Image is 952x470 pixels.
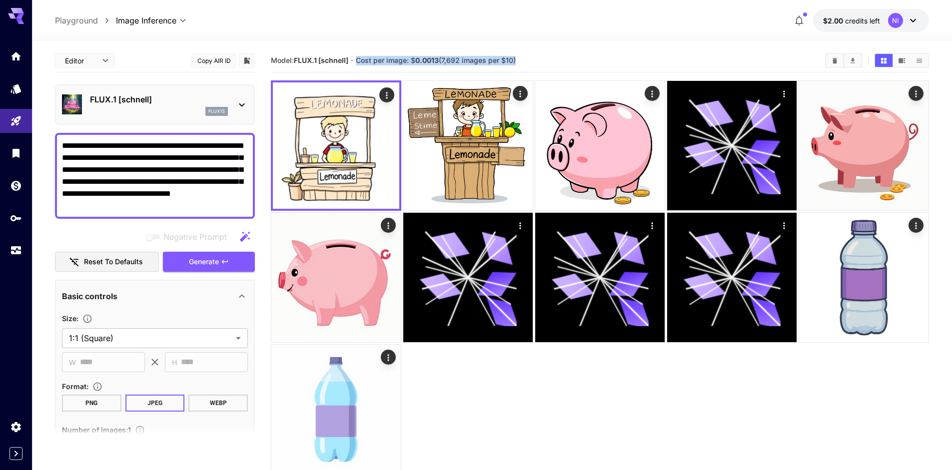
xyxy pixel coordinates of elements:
[813,9,929,32] button: $2.00NI
[645,86,660,101] div: Actions
[62,395,121,412] button: PNG
[381,350,396,365] div: Actions
[799,213,929,342] img: 2Q==
[69,357,76,368] span: W
[535,81,665,210] img: Z
[62,382,88,391] span: Format :
[55,252,159,272] button: Reset to defaults
[909,86,924,101] div: Actions
[271,56,348,64] span: Model:
[163,252,255,272] button: Generate
[273,82,399,209] img: 2Q==
[888,13,903,28] div: NI
[10,147,22,159] div: Library
[242,54,251,66] button: Add to library
[55,14,116,26] nav: breadcrumb
[62,284,248,308] div: Basic controls
[356,56,516,64] span: Cost per image: $ (7,692 images per $10)
[208,108,225,115] p: flux1s
[826,54,844,67] button: Clear Images
[10,244,22,257] div: Usage
[62,290,117,302] p: Basic controls
[415,56,439,64] b: 0.0013
[125,395,185,412] button: JPEG
[55,14,98,26] a: Playground
[10,179,22,192] div: Wallet
[189,256,219,268] span: Generate
[823,16,845,25] span: $2.00
[875,54,893,67] button: Show images in grid view
[513,218,528,233] div: Actions
[116,14,176,26] span: Image Inference
[777,218,792,233] div: Actions
[874,53,929,68] div: Show images in grid viewShow images in video viewShow images in list view
[10,212,22,224] div: API Keys
[825,53,863,68] div: Clear ImagesDownload All
[844,54,862,67] button: Download All
[10,82,22,95] div: Models
[403,81,533,210] img: 9k=
[188,395,248,412] button: WEBP
[271,213,401,342] img: 2Q==
[10,50,22,62] div: Home
[65,55,96,66] span: Editor
[893,54,911,67] button: Show images in video view
[379,87,394,102] div: Actions
[799,81,929,210] img: 9k=
[62,314,78,323] span: Size :
[163,231,227,243] span: Negative Prompt
[62,89,248,120] div: FLUX.1 [schnell]flux1s
[823,15,880,26] div: $2.00
[513,86,528,101] div: Actions
[172,357,177,368] span: H
[69,332,232,344] span: 1:1 (Square)
[143,230,235,243] span: Negative prompts are not compatible with the selected model.
[645,218,660,233] div: Actions
[909,218,924,233] div: Actions
[78,314,96,324] button: Adjust the dimensions of the generated image by specifying its width and height in pixels, or sel...
[777,86,792,101] div: Actions
[191,53,236,68] button: Copy AIR ID
[294,56,348,64] b: FLUX.1 [schnell]
[10,421,22,433] div: Settings
[88,382,106,392] button: Choose the file format for the output image.
[845,16,880,25] span: credits left
[9,447,22,460] button: Expand sidebar
[911,54,928,67] button: Show images in list view
[10,115,22,127] div: Playground
[381,218,396,233] div: Actions
[351,54,353,66] p: ·
[90,93,228,105] p: FLUX.1 [schnell]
